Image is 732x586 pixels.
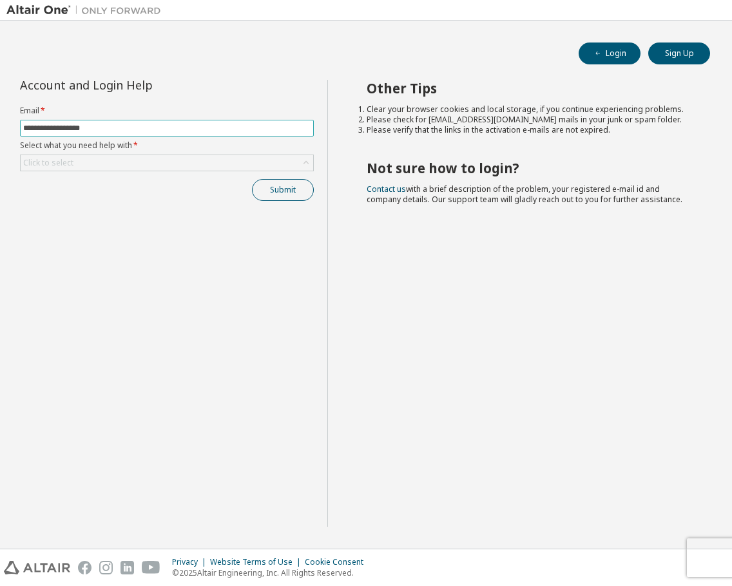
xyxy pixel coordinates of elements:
[120,561,134,574] img: linkedin.svg
[367,160,688,176] h2: Not sure how to login?
[367,80,688,97] h2: Other Tips
[99,561,113,574] img: instagram.svg
[210,557,305,567] div: Website Terms of Use
[648,43,710,64] button: Sign Up
[23,158,73,168] div: Click to select
[367,184,682,205] span: with a brief description of the problem, your registered e-mail id and company details. Our suppo...
[367,115,688,125] li: Please check for [EMAIL_ADDRESS][DOMAIN_NAME] mails in your junk or spam folder.
[294,120,309,136] keeper-lock: Open Keeper Popup
[4,561,70,574] img: altair_logo.svg
[252,179,314,201] button: Submit
[142,561,160,574] img: youtube.svg
[367,184,406,194] a: Contact us
[367,125,688,135] li: Please verify that the links in the activation e-mails are not expired.
[367,104,688,115] li: Clear your browser cookies and local storage, if you continue experiencing problems.
[579,43,640,64] button: Login
[305,557,371,567] div: Cookie Consent
[20,106,314,116] label: Email
[172,567,371,578] p: © 2025 Altair Engineering, Inc. All Rights Reserved.
[20,140,314,151] label: Select what you need help with
[6,4,168,17] img: Altair One
[172,557,210,567] div: Privacy
[20,80,255,90] div: Account and Login Help
[78,561,91,574] img: facebook.svg
[21,155,313,171] div: Click to select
